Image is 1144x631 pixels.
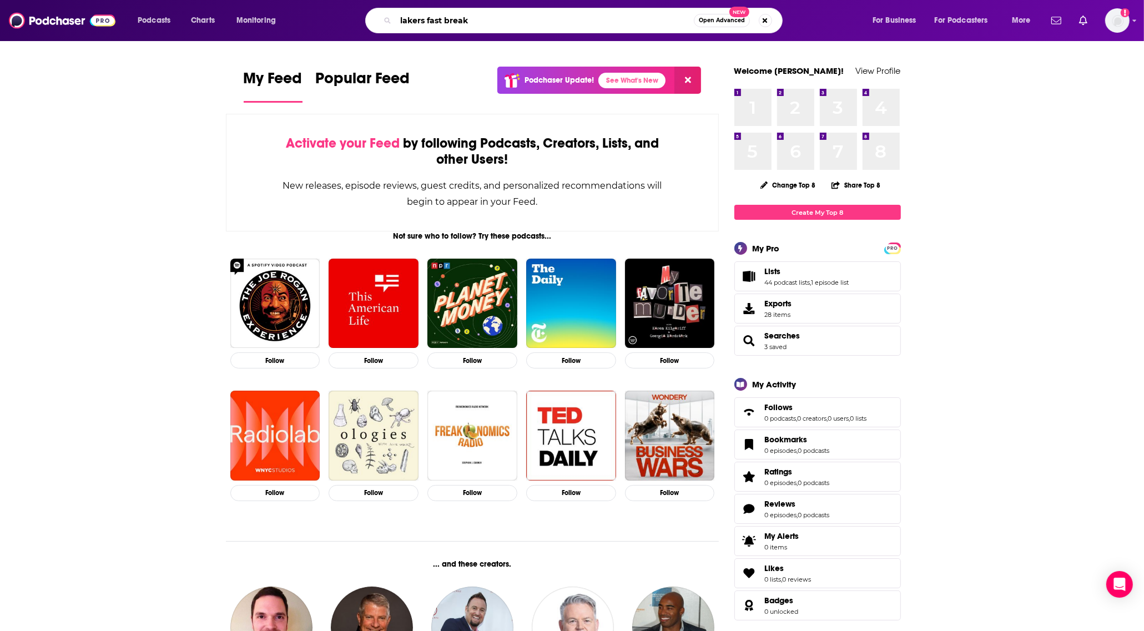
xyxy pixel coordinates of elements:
[244,69,303,94] span: My Feed
[329,485,419,501] button: Follow
[865,12,930,29] button: open menu
[598,73,666,88] a: See What's New
[765,563,784,573] span: Likes
[526,259,616,349] img: The Daily
[244,69,303,103] a: My Feed
[396,12,694,29] input: Search podcasts, credits, & more...
[765,608,799,615] a: 0 unlocked
[427,485,517,501] button: Follow
[526,485,616,501] button: Follow
[1004,12,1045,29] button: open menu
[873,13,916,28] span: For Business
[798,415,827,422] a: 0 creators
[765,467,830,477] a: Ratings
[9,10,115,31] img: Podchaser - Follow, Share and Rate Podcasts
[827,415,828,422] span: ,
[226,559,719,569] div: ... and these creators.
[886,244,899,253] span: PRO
[734,261,901,291] span: Lists
[797,479,798,487] span: ,
[738,598,760,613] a: Badges
[738,269,760,284] a: Lists
[765,531,799,541] span: My Alerts
[765,543,799,551] span: 0 items
[765,595,794,605] span: Badges
[526,352,616,368] button: Follow
[734,494,901,524] span: Reviews
[810,279,812,286] span: ,
[1075,11,1092,30] a: Show notifications dropdown
[765,435,830,445] a: Bookmarks
[526,391,616,481] a: TED Talks Daily
[797,415,798,422] span: ,
[812,279,849,286] a: 1 episode list
[376,8,793,33] div: Search podcasts, credits, & more...
[765,576,782,583] a: 0 lists
[765,331,800,341] a: Searches
[753,379,797,390] div: My Activity
[738,405,760,420] a: Follows
[765,299,792,309] span: Exports
[753,243,780,254] div: My Pro
[625,259,715,349] a: My Favorite Murder with Karen Kilgariff and Georgia Hardstark
[754,178,823,192] button: Change Top 8
[130,12,185,29] button: open menu
[1105,8,1130,33] span: Logged in as ereardon
[738,333,760,349] a: Searches
[738,301,760,316] span: Exports
[1106,571,1133,598] div: Open Intercom Messenger
[191,13,215,28] span: Charts
[1121,8,1130,17] svg: Add a profile image
[1105,8,1130,33] img: User Profile
[230,485,320,501] button: Follow
[286,135,400,152] span: Activate your Feed
[765,402,793,412] span: Follows
[782,576,783,583] span: ,
[329,391,419,481] img: Ologies with Alie Ward
[427,391,517,481] img: Freakonomics Radio
[734,397,901,427] span: Follows
[765,279,810,286] a: 44 podcast lists
[765,467,793,477] span: Ratings
[734,205,901,220] a: Create My Top 8
[329,352,419,368] button: Follow
[734,558,901,588] span: Likes
[828,415,849,422] a: 0 users
[734,590,901,620] span: Badges
[831,174,881,196] button: Share Top 8
[694,14,750,27] button: Open AdvancedNew
[229,12,290,29] button: open menu
[427,352,517,368] button: Follow
[765,343,787,351] a: 3 saved
[798,447,830,455] a: 0 podcasts
[282,135,663,168] div: by following Podcasts, Creators, Lists, and other Users!
[765,563,812,573] a: Likes
[797,511,798,519] span: ,
[734,326,901,356] span: Searches
[1047,11,1066,30] a: Show notifications dropdown
[316,69,410,94] span: Popular Feed
[734,430,901,460] span: Bookmarks
[316,69,410,103] a: Popular Feed
[1105,8,1130,33] button: Show profile menu
[850,415,867,422] a: 0 lists
[765,402,867,412] a: Follows
[329,259,419,349] img: This American Life
[734,65,844,76] a: Welcome [PERSON_NAME]!
[734,462,901,492] span: Ratings
[798,511,830,519] a: 0 podcasts
[230,259,320,349] img: The Joe Rogan Experience
[625,352,715,368] button: Follow
[783,576,812,583] a: 0 reviews
[738,566,760,581] a: Likes
[1012,13,1031,28] span: More
[765,435,808,445] span: Bookmarks
[856,65,901,76] a: View Profile
[699,18,745,23] span: Open Advanced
